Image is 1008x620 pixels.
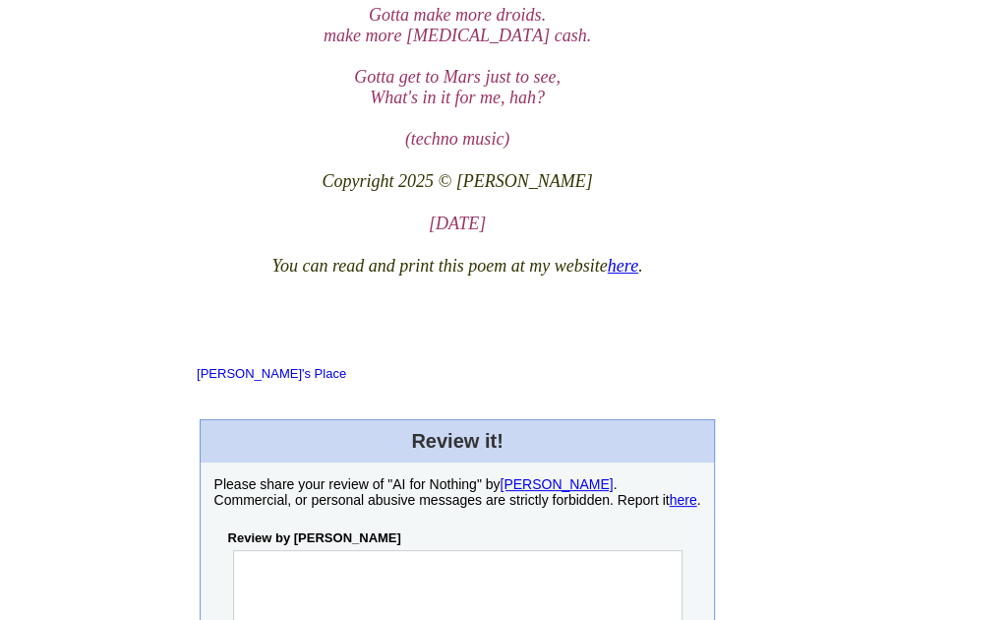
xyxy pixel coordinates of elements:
[354,67,561,87] span: Gotta get to Mars just to see,
[608,256,638,276] a: here
[638,256,643,276] i: .
[324,26,591,45] span: make more [MEDICAL_DATA] cash.
[500,476,613,492] a: [PERSON_NAME]
[322,171,592,191] i: Copyright 2025 © [PERSON_NAME]
[369,5,546,25] span: Gotta make more droids.
[429,214,486,233] i: [DATE]
[228,530,401,545] b: Review by [PERSON_NAME]
[272,256,608,276] i: You can read and print this poem at my website
[197,366,346,381] a: [PERSON_NAME]'s Place
[670,492,697,508] a: here
[200,420,715,464] td: Review it!
[214,476,701,508] p: Please share your review of "AI for Nothing" by . Commercial, or personal abusive messages are st...
[370,88,545,107] span: What's in it for me, hah?
[405,129,509,149] span: (techno music)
